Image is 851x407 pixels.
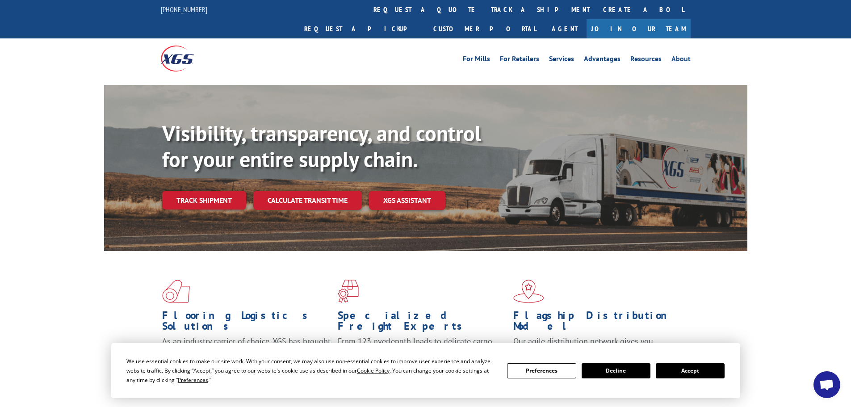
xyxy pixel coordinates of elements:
[338,280,359,303] img: xgs-icon-focused-on-flooring-red
[298,19,427,38] a: Request a pickup
[656,363,725,378] button: Accept
[161,5,207,14] a: [PHONE_NUMBER]
[162,191,246,210] a: Track shipment
[507,363,576,378] button: Preferences
[549,55,574,65] a: Services
[253,191,362,210] a: Calculate transit time
[513,280,544,303] img: xgs-icon-flagship-distribution-model-red
[338,310,507,336] h1: Specialized Freight Experts
[126,357,496,385] div: We use essential cookies to make our site work. With your consent, we may also use non-essential ...
[162,336,331,368] span: As an industry carrier of choice, XGS has brought innovation and dedication to flooring logistics...
[584,55,620,65] a: Advantages
[162,119,481,173] b: Visibility, transparency, and control for your entire supply chain.
[369,191,445,210] a: XGS ASSISTANT
[671,55,691,65] a: About
[587,19,691,38] a: Join Our Team
[543,19,587,38] a: Agent
[513,336,678,357] span: Our agile distribution network gives you nationwide inventory management on demand.
[178,376,208,384] span: Preferences
[813,371,840,398] div: Open chat
[111,343,740,398] div: Cookie Consent Prompt
[582,363,650,378] button: Decline
[500,55,539,65] a: For Retailers
[630,55,662,65] a: Resources
[162,280,190,303] img: xgs-icon-total-supply-chain-intelligence-red
[357,367,390,374] span: Cookie Policy
[513,310,682,336] h1: Flagship Distribution Model
[427,19,543,38] a: Customer Portal
[463,55,490,65] a: For Mills
[162,310,331,336] h1: Flooring Logistics Solutions
[338,336,507,376] p: From 123 overlength loads to delicate cargo, our experienced staff knows the best way to move you...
